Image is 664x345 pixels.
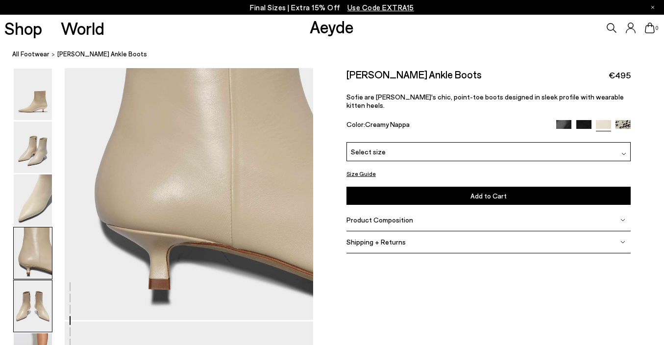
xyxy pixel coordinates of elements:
img: Sofie Leather Ankle Boots - Image 1 [14,69,52,120]
img: Sofie Leather Ankle Boots - Image 4 [14,227,52,279]
span: €495 [609,69,631,81]
button: Add to Cart [346,186,631,204]
img: svg%3E [620,218,625,222]
a: World [61,20,104,37]
img: svg%3E [621,151,626,156]
span: 0 [655,25,660,31]
a: 0 [645,23,655,33]
img: Sofie Leather Ankle Boots - Image 5 [14,280,52,332]
img: svg%3E [620,240,625,245]
a: All Footwear [12,49,49,59]
button: Size Guide [346,168,376,180]
span: Product Composition [346,216,413,224]
img: Sofie Leather Ankle Boots - Image 2 [14,122,52,173]
a: Shop [4,20,42,37]
div: Color: [346,120,547,131]
span: Shipping + Returns [346,238,406,246]
span: Select size [351,147,386,157]
a: Aeyde [310,16,354,37]
nav: breadcrumb [12,41,664,68]
span: Creamy Nappa [365,120,410,128]
p: Final Sizes | Extra 15% Off [250,1,414,14]
img: Sofie Leather Ankle Boots - Image 3 [14,174,52,226]
span: Sofie are [PERSON_NAME]'s chic, point-toe boots designed in sleek profile with wearable kitten he... [346,92,624,109]
span: Navigate to /collections/ss25-final-sizes [347,3,414,12]
span: Add to Cart [470,191,507,199]
h2: [PERSON_NAME] Ankle Boots [346,68,482,80]
span: [PERSON_NAME] Ankle Boots [57,49,147,59]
